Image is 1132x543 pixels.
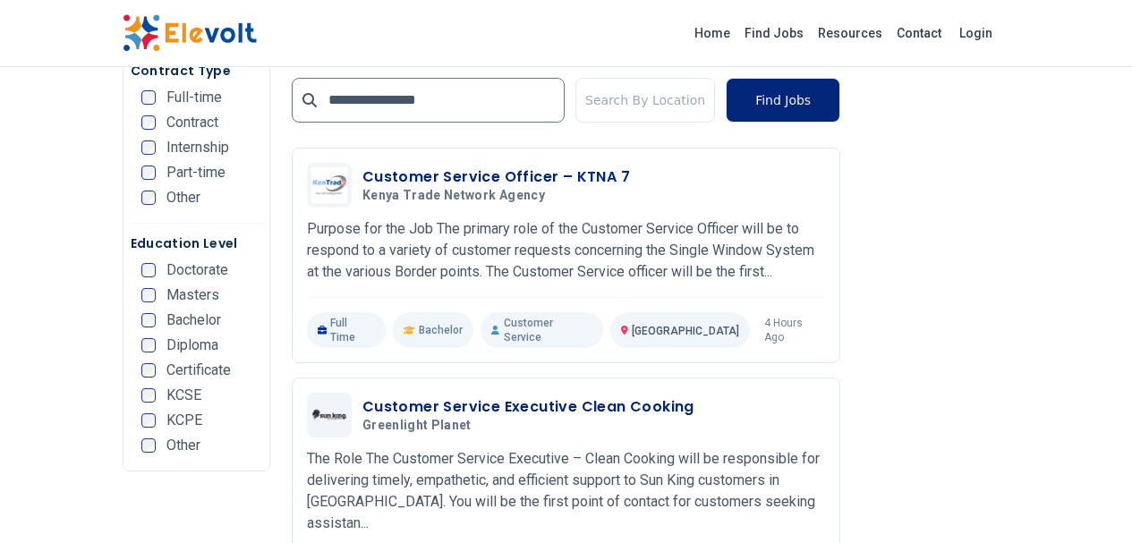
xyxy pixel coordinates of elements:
[141,115,156,130] input: Contract
[141,363,156,378] input: Certificate
[481,312,603,348] p: Customer Service
[166,288,219,302] span: Masters
[123,14,257,52] img: Elevolt
[141,338,156,352] input: Diploma
[307,448,825,534] p: The Role The Customer Service Executive – Clean Cooking will be responsible for delivering timely...
[362,166,630,188] h3: Customer Service Officer – KTNA 7
[764,316,825,344] p: 4 hours ago
[141,388,156,403] input: KCSE
[311,167,347,203] img: Kenya Trade Network Agency
[166,363,231,378] span: Certificate
[166,165,226,180] span: Part-time
[307,218,825,283] p: Purpose for the Job The primary role of the Customer Service Officer will be to respond to a vari...
[687,19,737,47] a: Home
[311,409,347,420] img: Greenlight Planet
[362,396,694,418] h3: Customer Service Executive Clean Cooking
[141,140,156,155] input: Internship
[1043,457,1132,543] iframe: Chat Widget
[141,191,156,205] input: Other
[166,413,202,428] span: KCPE
[141,438,156,453] input: Other
[166,438,200,453] span: Other
[141,165,156,180] input: Part-time
[166,263,228,277] span: Doctorate
[889,19,949,47] a: Contact
[166,90,222,105] span: Full-time
[131,62,262,80] h5: Contract Type
[141,263,156,277] input: Doctorate
[632,325,739,337] span: [GEOGRAPHIC_DATA]
[726,78,840,123] button: Find Jobs
[166,313,221,327] span: Bachelor
[166,140,229,155] span: Internship
[307,312,386,348] p: Full Time
[131,234,262,252] h5: Education Level
[737,19,811,47] a: Find Jobs
[362,188,545,204] span: Kenya Trade Network Agency
[166,191,200,205] span: Other
[362,418,472,434] span: Greenlight Planet
[307,163,825,348] a: Kenya Trade Network AgencyCustomer Service Officer – KTNA 7Kenya Trade Network AgencyPurpose for ...
[141,288,156,302] input: Masters
[419,323,463,337] span: Bachelor
[141,90,156,105] input: Full-time
[811,19,889,47] a: Resources
[166,115,218,130] span: Contract
[166,388,201,403] span: KCSE
[141,413,156,428] input: KCPE
[949,15,1003,51] a: Login
[141,313,156,327] input: Bachelor
[166,338,218,352] span: Diploma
